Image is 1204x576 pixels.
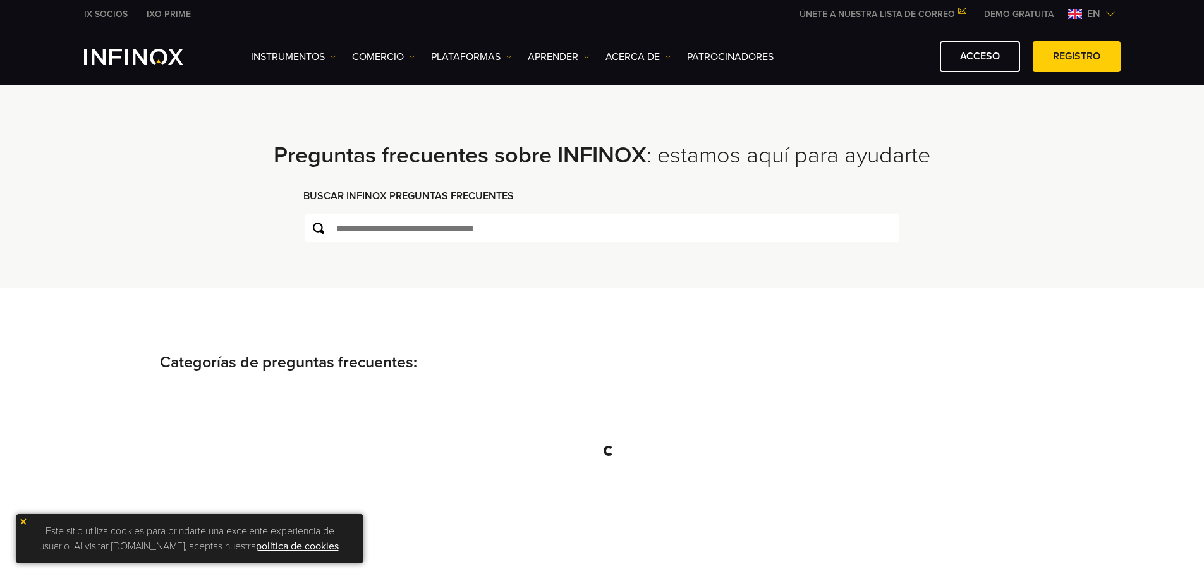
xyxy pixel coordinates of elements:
[352,49,415,64] a: COMERCIO
[339,540,341,553] font: .
[605,51,660,63] font: ACERCA DE
[75,8,137,21] a: INFINOX
[647,142,930,169] font: : estamos aquí para ayudarte
[431,49,512,64] a: PLATAFORMAS
[251,51,325,63] font: Instrumentos
[528,51,578,63] font: Aprender
[940,41,1020,72] a: ACCESO
[975,8,1063,21] a: MENÚ INFINOX
[274,142,647,169] font: Preguntas frecuentes sobre INFINOX
[984,9,1054,20] font: DEMO GRATUITA
[19,517,28,526] img: icono de cierre amarillo
[790,9,975,20] a: ÚNETE A NUESTRA LISTA DE CORREO
[251,49,336,64] a: Instrumentos
[687,51,774,63] font: PATROCINADORES
[39,525,334,553] font: Este sitio utiliza cookies para brindarte una excelente experiencia de usuario. Al visitar [DOMAI...
[800,9,955,20] font: ÚNETE A NUESTRA LISTA DE CORREO
[431,51,501,63] font: PLATAFORMAS
[352,51,404,63] font: COMERCIO
[1053,50,1100,63] font: REGISTRO
[1033,41,1121,72] a: REGISTRO
[528,49,590,64] a: Aprender
[605,49,671,64] a: ACERCA DE
[160,353,417,372] font: Categorías de preguntas frecuentes:
[84,49,213,65] a: Logotipo de INFINOX
[687,49,774,64] a: PATROCINADORES
[137,8,200,21] a: INFINOX
[960,50,1000,63] font: ACCESO
[1087,8,1100,20] font: en
[256,540,339,553] a: política de cookies
[303,190,514,202] font: BUSCAR INFINOX PREGUNTAS FRECUENTES
[147,9,191,20] font: IXO PRIME
[84,9,128,20] font: IX SOCIOS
